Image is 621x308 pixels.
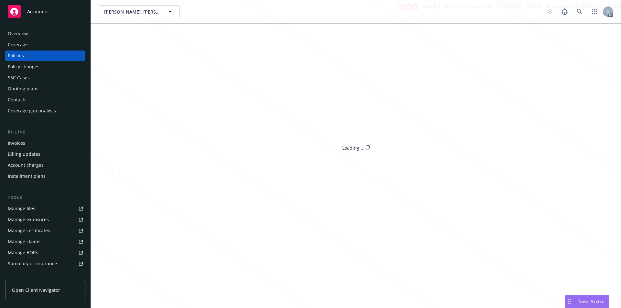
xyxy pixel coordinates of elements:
[8,225,50,236] div: Manage certificates
[8,84,38,94] div: Quoting plans
[588,5,601,18] a: Switch app
[104,8,160,15] span: [PERSON_NAME], [PERSON_NAME] & [PERSON_NAME] E
[342,144,363,151] div: Loading...
[8,236,40,247] div: Manage claims
[99,5,180,18] button: [PERSON_NAME], [PERSON_NAME] & [PERSON_NAME] E
[8,106,56,116] div: Coverage gap analysis
[5,214,85,225] a: Manage exposures
[8,73,30,83] div: SSC Cases
[543,5,556,18] a: Start snowing
[8,40,28,50] div: Coverage
[565,295,609,308] button: Nova Assist
[8,149,40,159] div: Billing updates
[8,51,24,61] div: Policies
[5,73,85,83] a: SSC Cases
[5,29,85,39] a: Overview
[27,9,48,14] span: Accounts
[5,149,85,159] a: Billing updates
[5,40,85,50] a: Coverage
[5,84,85,94] a: Quoting plans
[5,203,85,214] a: Manage files
[5,160,85,170] a: Account charges
[8,203,35,214] div: Manage files
[12,287,60,293] span: Open Client Navigator
[5,225,85,236] a: Manage certificates
[578,299,604,304] span: Nova Assist
[8,247,38,258] div: Manage BORs
[8,95,27,105] div: Contacts
[8,214,49,225] div: Manage exposures
[573,5,586,18] a: Search
[8,138,25,148] div: Invoices
[5,171,85,181] a: Installment plans
[558,5,571,18] a: Report a Bug
[5,129,85,135] div: Billing
[8,171,46,181] div: Installment plans
[8,62,39,72] div: Policy changes
[5,138,85,148] a: Invoices
[565,295,573,308] div: Drag to move
[5,95,85,105] a: Contacts
[5,3,85,21] a: Accounts
[5,258,85,269] a: Summary of insurance
[5,106,85,116] a: Coverage gap analysis
[5,194,85,201] div: Tools
[5,51,85,61] a: Policies
[5,236,85,247] a: Manage claims
[8,160,44,170] div: Account charges
[8,258,57,269] div: Summary of insurance
[8,29,28,39] div: Overview
[5,247,85,258] a: Manage BORs
[5,62,85,72] a: Policy changes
